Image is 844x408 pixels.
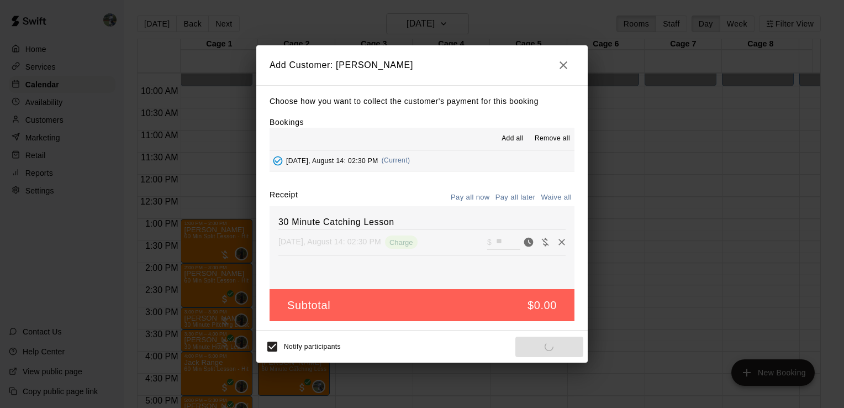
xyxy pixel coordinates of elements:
label: Bookings [270,118,304,127]
span: Notify participants [284,343,341,351]
span: Waive payment [537,237,553,246]
span: Add all [502,133,524,144]
h5: $0.00 [527,298,557,313]
button: Pay all later [493,189,539,206]
button: Remove [553,234,570,250]
button: Pay all now [448,189,493,206]
p: Choose how you want to collect the customer's payment for this booking [270,95,574,108]
p: [DATE], August 14: 02:30 PM [278,236,381,247]
span: Pay now [520,237,537,246]
h2: Add Customer: [PERSON_NAME] [256,45,588,85]
label: Receipt [270,189,298,206]
button: Remove all [530,130,574,148]
h6: 30 Minute Catching Lesson [278,215,566,229]
button: Added - Collect Payment[DATE], August 14: 02:30 PM(Current) [270,150,574,171]
button: Add all [495,130,530,148]
h5: Subtotal [287,298,330,313]
button: Waive all [538,189,574,206]
span: [DATE], August 14: 02:30 PM [286,156,378,164]
p: $ [487,237,492,248]
button: Added - Collect Payment [270,153,286,169]
span: Remove all [535,133,570,144]
span: (Current) [382,156,410,164]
